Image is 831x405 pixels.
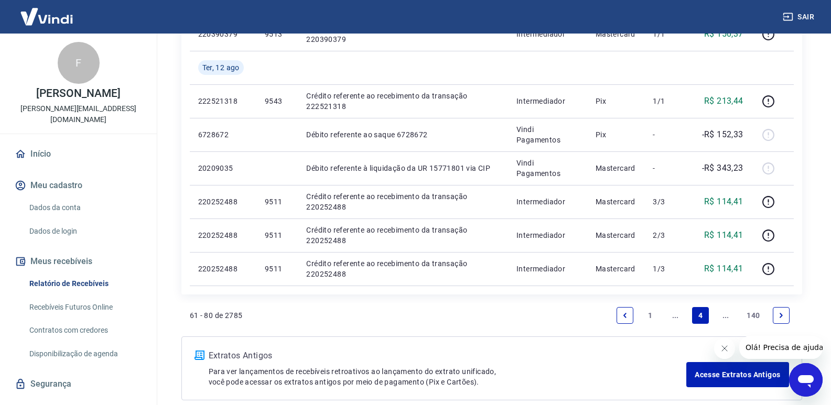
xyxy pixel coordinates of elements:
p: Crédito referente ao recebimento da transação 220252488 [306,225,500,246]
p: 220390379 [198,29,248,39]
a: Contratos com credores [25,320,144,341]
p: Mastercard [596,163,636,173]
a: Dados de login [25,221,144,242]
p: 9511 [265,196,289,207]
a: Jump backward [667,307,684,324]
p: -R$ 152,33 [702,128,743,141]
p: R$ 114,41 [704,262,743,275]
a: Segurança [13,373,144,396]
p: 3/3 [653,196,684,207]
a: Page 1 [642,307,659,324]
img: Vindi [13,1,81,32]
p: Crédito referente ao recebimento da transação 220252488 [306,191,500,212]
p: Crédito referente ao recebimento da transação 220252488 [306,258,500,279]
a: Previous page [617,307,633,324]
p: Intermediador [516,96,579,106]
p: 220252488 [198,230,248,240]
p: 1/3 [653,264,684,274]
p: Mastercard [596,29,636,39]
p: 9511 [265,230,289,240]
p: 9513 [265,29,289,39]
p: Débito referente ao saque 6728672 [306,129,500,140]
p: 9511 [265,264,289,274]
p: Pix [596,96,636,106]
div: F [58,42,100,84]
a: Next page [773,307,790,324]
a: Acesse Extratos Antigos [686,362,789,387]
button: Meu cadastro [13,174,144,197]
p: Débito referente à liquidação da UR 15771801 via CIP [306,163,500,173]
a: Page 140 [742,307,764,324]
iframe: Mensagem da empresa [739,336,823,359]
a: Jump forward [717,307,734,324]
iframe: Fechar mensagem [714,338,735,359]
p: 9543 [265,96,289,106]
p: [PERSON_NAME][EMAIL_ADDRESS][DOMAIN_NAME] [8,103,148,125]
p: R$ 150,37 [704,28,743,40]
p: Mastercard [596,196,636,207]
p: -R$ 343,23 [702,162,743,174]
p: 6728672 [198,129,248,140]
p: 1/1 [653,29,684,39]
p: - [653,129,684,140]
p: R$ 213,44 [704,95,743,107]
p: - [653,163,684,173]
button: Meus recebíveis [13,250,144,273]
p: 220252488 [198,264,248,274]
p: Para ver lançamentos de recebíveis retroativos ao lançamento do extrato unificado, você pode aces... [209,366,687,387]
p: Intermediador [516,230,579,240]
ul: Pagination [612,303,793,328]
p: 61 - 80 de 2785 [190,310,243,321]
p: Vindi Pagamentos [516,124,579,145]
p: 20209035 [198,163,248,173]
p: Extratos Antigos [209,349,687,362]
p: Intermediador [516,29,579,39]
p: 2/3 [653,230,684,240]
a: Page 4 is your current page [692,307,709,324]
a: Dados da conta [25,197,144,218]
a: Disponibilização de agenda [25,343,144,365]
iframe: Botão para abrir a janela de mensagens [789,363,823,397]
img: ícone [195,351,204,360]
p: Mastercard [596,230,636,240]
p: Intermediador [516,264,579,274]
p: Vindi Pagamentos [516,158,579,179]
p: Crédito referente ao recebimento da transação 220390379 [306,24,500,45]
span: Olá! Precisa de ajuda? [6,7,88,16]
a: Início [13,143,144,166]
p: R$ 114,41 [704,229,743,242]
p: 222521318 [198,96,248,106]
p: Pix [596,129,636,140]
p: Intermediador [516,196,579,207]
a: Relatório de Recebíveis [25,273,144,294]
p: R$ 114,41 [704,195,743,208]
span: Ter, 12 ago [202,62,240,73]
p: Crédito referente ao recebimento da transação 222521318 [306,91,500,112]
p: [PERSON_NAME] [36,88,120,99]
p: Mastercard [596,264,636,274]
p: 1/1 [653,96,684,106]
p: 220252488 [198,196,248,207]
button: Sair [781,7,818,27]
a: Recebíveis Futuros Online [25,297,144,318]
